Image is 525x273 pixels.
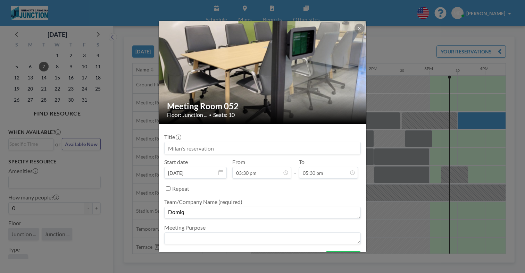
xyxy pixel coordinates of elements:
input: Milan's reservation [165,142,360,154]
label: To [299,159,305,165]
h2: Meeting Room 052 [167,101,359,111]
button: BOOK NOW [326,251,361,263]
label: From [232,159,245,165]
span: Seats: 10 [213,111,235,118]
img: 537.jpg [159,20,367,125]
span: Floor: Junction ... [167,111,207,118]
label: Repeat [172,185,189,192]
span: - [294,161,296,176]
label: Meeting Purpose [164,224,206,231]
label: Team/Company Name (required) [164,198,242,205]
label: Title [164,134,181,140]
label: Start date [164,159,188,165]
span: • [209,112,211,118]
